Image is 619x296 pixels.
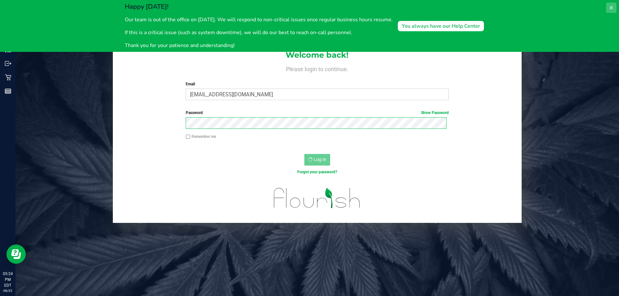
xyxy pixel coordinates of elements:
label: Remember me [186,134,216,139]
p: Our team is out of the office on [DATE]. We will respond to non-critical issues once regular busi... [125,16,393,24]
div: You always have our Help Center [402,22,480,30]
img: flourish_logo.svg [266,182,368,215]
span: Log In [314,157,326,162]
p: 08/25 [3,288,13,293]
h1: Welcome back! [113,51,522,59]
inline-svg: Outbound [5,60,11,67]
p: If this is a critical issue (such as system downtime), we will do our best to reach on-call perso... [125,29,393,36]
inline-svg: Retail [5,74,11,81]
a: Forgot your password? [297,170,337,174]
p: Thank you for your patience and understanding! [125,42,393,49]
button: Log In [304,154,330,166]
h2: Happy [DATE]! [125,3,393,11]
span: Password [186,110,203,115]
iframe: Resource center [6,244,26,264]
h4: Please login to continue. [113,64,522,72]
inline-svg: Reports [5,88,11,94]
p: 05:24 PM EDT [3,271,13,288]
a: Show Password [421,110,449,115]
input: Remember me [186,135,190,139]
label: Email [186,81,448,87]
